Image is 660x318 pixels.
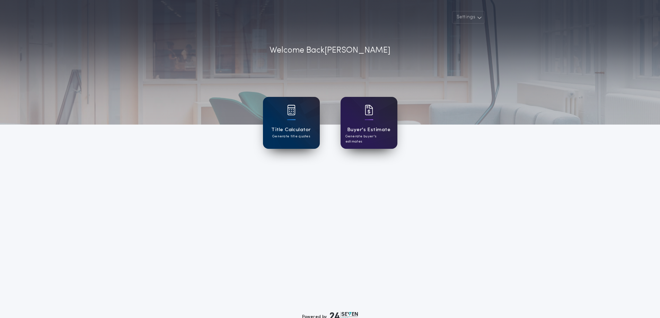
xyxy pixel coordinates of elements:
[271,126,311,134] h1: Title Calculator
[452,11,485,24] button: Settings
[365,105,373,115] img: card icon
[263,97,320,149] a: card iconTitle CalculatorGenerate title quotes
[270,44,390,57] p: Welcome Back [PERSON_NAME]
[287,105,296,115] img: card icon
[347,126,390,134] h1: Buyer's Estimate
[341,97,397,149] a: card iconBuyer's EstimateGenerate buyer's estimates
[345,134,393,144] p: Generate buyer's estimates
[272,134,310,139] p: Generate title quotes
